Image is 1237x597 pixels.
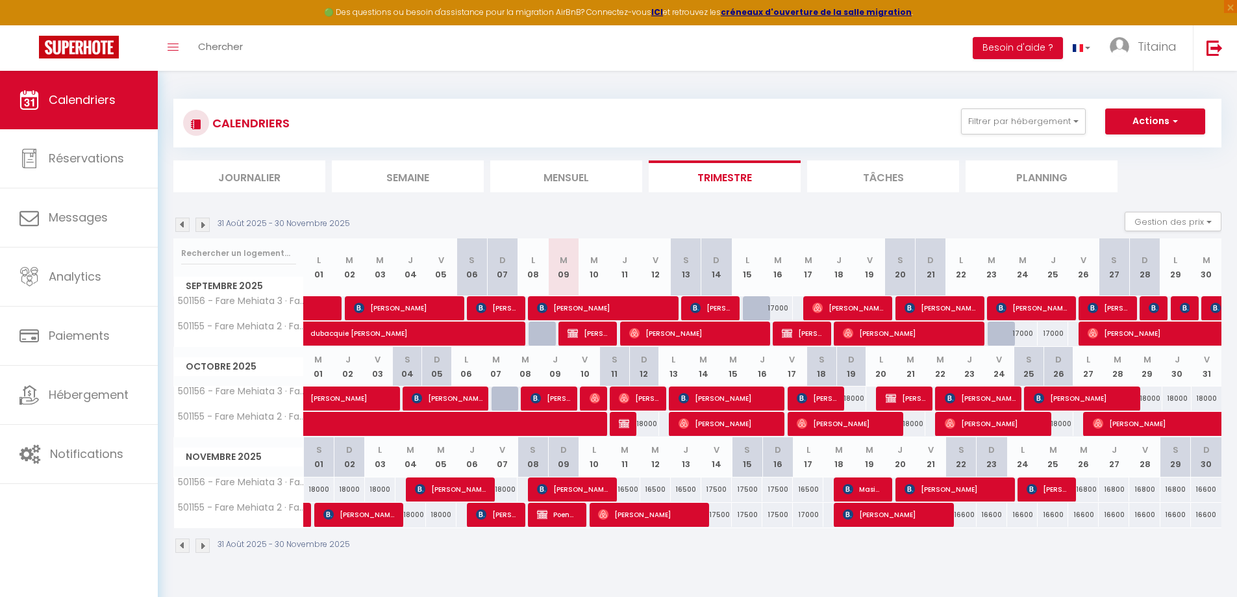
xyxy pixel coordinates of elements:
span: [PERSON_NAME] [1027,477,1068,502]
abbr: S [405,353,410,366]
div: 16600 [946,503,977,527]
abbr: J [967,353,972,366]
button: Filtrer par hébergement [961,108,1086,134]
span: [PERSON_NAME] [905,477,1006,502]
div: 16500 [793,477,823,502]
span: [PERSON_NAME] [323,502,395,527]
th: 12 [629,347,659,387]
span: dubacquie [PERSON_NAME] [310,314,519,339]
a: Chercher [188,25,253,71]
th: 05 [422,347,452,387]
th: 20 [866,347,896,387]
span: Notifications [50,446,123,462]
img: ... [1110,37,1129,57]
abbr: M [1019,254,1027,266]
div: 16600 [1007,503,1038,527]
th: 06 [451,347,481,387]
span: Chercher [198,40,243,53]
span: [PERSON_NAME] [537,296,669,320]
div: 18000 [304,477,334,502]
abbr: V [996,353,1002,366]
abbr: V [438,254,444,266]
div: 17000 [762,296,793,320]
th: 16 [762,238,793,296]
div: 17500 [732,503,762,527]
abbr: L [592,444,596,456]
th: 24 [984,347,1014,387]
span: 501155 - Fare Mehiata 2 · Fare Mehiata 2 [176,503,306,513]
h3: CALENDRIERS [209,108,290,138]
span: 501155 - Fare Mehiata 2 · Fare Mehiata 2 [176,412,306,422]
abbr: D [927,254,934,266]
strong: créneaux d'ouverture de la salle migration [721,6,912,18]
abbr: V [789,353,795,366]
abbr: D [434,353,440,366]
span: Titaina [1138,38,1177,55]
abbr: S [316,444,322,456]
div: 17500 [762,477,793,502]
th: 11 [610,238,640,296]
abbr: S [612,353,618,366]
th: 05 [426,437,456,477]
abbr: D [848,353,855,366]
span: [PERSON_NAME] [629,321,762,346]
th: 14 [701,437,732,477]
span: [PERSON_NAME] [690,296,731,320]
abbr: M [774,254,782,266]
th: 02 [334,437,365,477]
span: [PERSON_NAME] [1180,296,1190,320]
span: Septembre 2025 [174,277,303,296]
button: Ouvrir le widget de chat LiveChat [10,5,49,44]
span: [PERSON_NAME] [590,386,600,411]
abbr: V [714,444,719,456]
abbr: D [560,444,567,456]
abbr: M [1203,254,1210,266]
abbr: M [621,444,629,456]
abbr: L [317,254,321,266]
li: Semaine [332,160,484,192]
div: 18000 [395,503,426,527]
abbr: J [408,254,413,266]
span: [PERSON_NAME] [354,296,456,320]
span: Messages [49,209,108,225]
th: 21 [916,437,946,477]
abbr: D [641,353,647,366]
li: Tâches [807,160,959,192]
th: 18 [807,347,837,387]
abbr: M [560,254,568,266]
abbr: D [346,444,353,456]
div: 18000 [1043,412,1073,436]
abbr: M [866,444,873,456]
th: 30 [1162,347,1192,387]
abbr: L [531,254,535,266]
th: 29 [1132,347,1162,387]
abbr: M [906,353,914,366]
th: 28 [1129,238,1160,296]
abbr: V [499,444,505,456]
th: 13 [659,347,689,387]
th: 21 [916,238,946,296]
span: [PERSON_NAME] [996,296,1068,320]
a: [PERSON_NAME] [304,387,334,411]
div: 18000 [895,412,925,436]
span: 501156 - Fare Mehiata 3 · Fare Mehiata 3 [176,477,306,487]
span: [PERSON_NAME] [843,502,945,527]
span: [PERSON_NAME] [679,386,781,411]
th: 25 [1038,437,1068,477]
abbr: M [805,254,812,266]
div: 16800 [1160,477,1191,502]
abbr: M [1143,353,1151,366]
div: 17000 [793,503,823,527]
abbr: L [1173,254,1177,266]
th: 10 [579,437,609,477]
th: 22 [946,437,977,477]
th: 23 [977,238,1007,296]
abbr: L [959,254,963,266]
abbr: J [1112,444,1117,456]
span: [PERSON_NAME] [945,386,1016,411]
div: 18000 [1132,387,1162,411]
th: 10 [579,238,609,296]
th: 17 [793,437,823,477]
a: ... Titaina [1100,25,1193,71]
abbr: L [464,353,468,366]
